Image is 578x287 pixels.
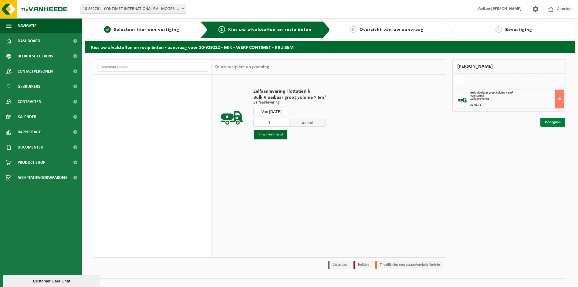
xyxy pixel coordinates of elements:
[467,75,561,85] h3: Vetslib, bevat producten van dierlijke oorsprong, categorie 3 (landbouw, distributie, voedingsamb...
[360,27,424,32] span: Overzicht van uw aanvraag
[97,63,208,72] input: Materiaal zoeken
[3,274,101,287] iframe: chat widget
[85,41,575,53] h2: Kies uw afvalstoffen en recipiënten - aanvraag voor 10-929222 - MIK - WERF CONTIMET - KRUISEM
[470,94,484,97] strong: Van [DATE]
[218,26,225,33] span: 2
[254,130,287,139] button: In winkelmand
[540,118,565,127] a: Doorgaan
[104,26,111,33] span: 1
[253,94,326,101] span: Bulk Vloeibaar groot volume > 6m³
[350,26,357,33] span: 3
[88,26,195,33] a: 1Selecteer hier een vestiging
[470,104,564,107] div: Aantal: 1
[470,91,513,94] span: Bulk Vloeibaar groot volume > 6m³
[211,60,272,75] div: Keuze recipiënt en planning
[289,119,326,127] span: Aantal
[228,27,312,32] span: Kies uw afvalstoffen en recipiënten
[18,109,36,125] span: Kalender
[452,59,566,74] div: [PERSON_NAME]
[80,5,186,14] span: 10-892761 - CONTIMET INTERNATIONAL BV - MOORSLEDE
[253,108,289,115] input: Selecteer datum
[18,155,45,170] span: Product Shop
[253,101,326,105] p: Zelfaanlevering
[470,97,564,101] div: Zelfaanlevering
[18,94,41,109] span: Contracten
[80,5,186,13] span: 10-892761 - CONTIMET INTERNATIONAL BV - MOORSLEDE
[18,125,41,140] span: Rapportage
[94,75,211,102] button: Vetslib, bevat producten van dierlijke oorsprong, categorie 3 (landbouw, distributie, voedingsamb...
[18,18,36,33] span: Navigatie
[18,33,40,49] span: Dashboard
[18,64,53,79] span: Contactpersonen
[18,140,43,155] span: Documenten
[353,261,372,269] li: Holiday
[505,27,532,32] span: Bevestiging
[18,79,40,94] span: Gebruikers
[491,7,522,11] strong: [PERSON_NAME]
[495,26,502,33] span: 4
[120,82,209,89] span: Vetslib, bevat producten van dierlijke oorsprong, categorie 3 (landbouw, distributie, voedingsamb...
[18,49,53,64] span: Bedrijfsgegevens
[18,170,67,185] span: Acceptatievoorwaarden
[120,89,141,95] span: Recipiënten: 1
[253,88,326,94] span: Zelfaanlevering Flottatieslib
[328,261,350,269] li: Vaste dag
[375,261,443,269] li: Tijdelijk niet toegestaan/période limitée
[114,27,179,32] span: Selecteer hier een vestiging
